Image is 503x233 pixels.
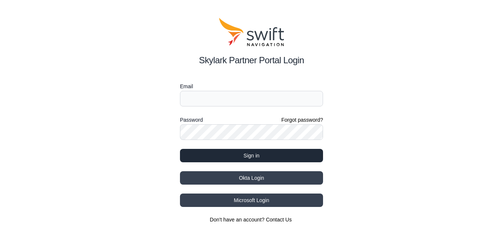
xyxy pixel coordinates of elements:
[180,194,323,207] button: Microsoft Login
[281,116,323,124] a: Forgot password?
[180,171,323,185] button: Okta Login
[180,115,203,124] label: Password
[180,82,323,91] label: Email
[266,217,292,223] a: Contact Us
[180,54,323,67] h2: Skylark Partner Portal Login
[180,149,323,162] button: Sign in
[180,216,323,223] section: Don't have an account?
